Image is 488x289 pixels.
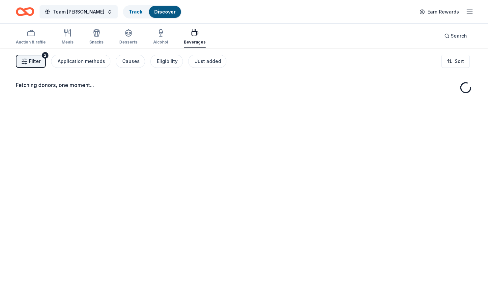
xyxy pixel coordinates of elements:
div: Alcohol [153,40,168,45]
button: TrackDiscover [123,5,182,18]
span: Search [451,32,467,40]
div: Snacks [89,40,103,45]
div: Auction & raffle [16,40,46,45]
button: Alcohol [153,26,168,48]
span: Filter [29,57,41,65]
button: Filter2 [16,55,46,68]
button: Search [439,29,472,43]
div: Fetching donors, one moment... [16,81,472,89]
a: Track [129,9,142,14]
div: Causes [122,57,140,65]
button: Causes [116,55,145,68]
a: Home [16,4,34,19]
div: Just added [195,57,221,65]
span: Team [PERSON_NAME] [53,8,104,16]
div: Eligibility [157,57,178,65]
button: Meals [62,26,73,48]
div: Application methods [58,57,105,65]
button: Desserts [119,26,137,48]
div: 2 [42,52,48,59]
a: Discover [154,9,176,14]
div: Desserts [119,40,137,45]
button: Eligibility [150,55,183,68]
button: Sort [441,55,470,68]
span: Sort [455,57,464,65]
button: Just added [188,55,226,68]
div: Meals [62,40,73,45]
button: Application methods [51,55,110,68]
button: Team [PERSON_NAME] [40,5,118,18]
button: Auction & raffle [16,26,46,48]
button: Beverages [184,26,206,48]
div: Beverages [184,40,206,45]
a: Earn Rewards [416,6,463,18]
button: Snacks [89,26,103,48]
